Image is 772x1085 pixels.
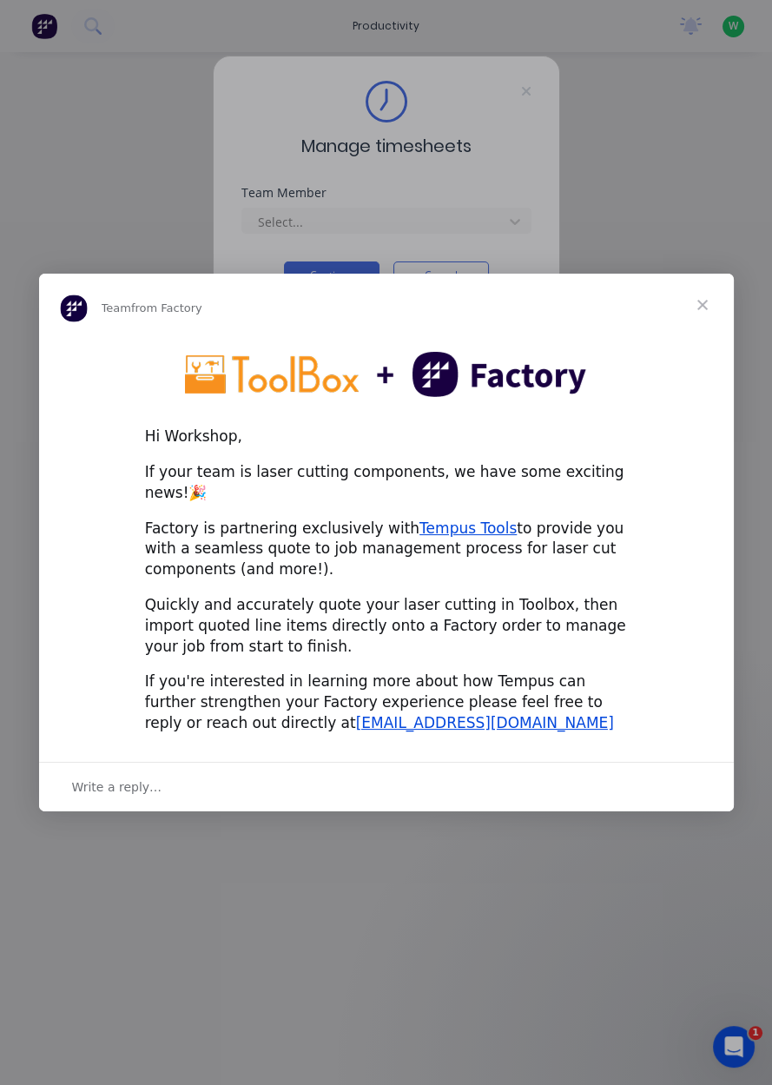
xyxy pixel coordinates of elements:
span: Team [102,301,131,314]
a: [EMAIL_ADDRESS][DOMAIN_NAME] [356,714,614,731]
span: from Factory [131,301,202,314]
img: Profile image for Team [60,294,88,322]
div: Quickly and accurately quote your laser cutting in Toolbox, then import quoted line items directl... [145,595,628,657]
div: Open conversation and reply [39,762,734,811]
a: Tempus Tools [419,519,517,537]
div: Factory is partnering exclusively with to provide you with a seamless quote to job management pro... [145,519,628,580]
div: If your team is laser cutting components, we have some exciting news!🎉 [145,462,628,504]
span: Write a reply… [72,776,162,798]
span: Close [671,274,734,336]
div: Hi Workshop, [145,427,628,447]
div: If you're interested in learning more about how Tempus can further strengthen your Factory experi... [145,672,628,733]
